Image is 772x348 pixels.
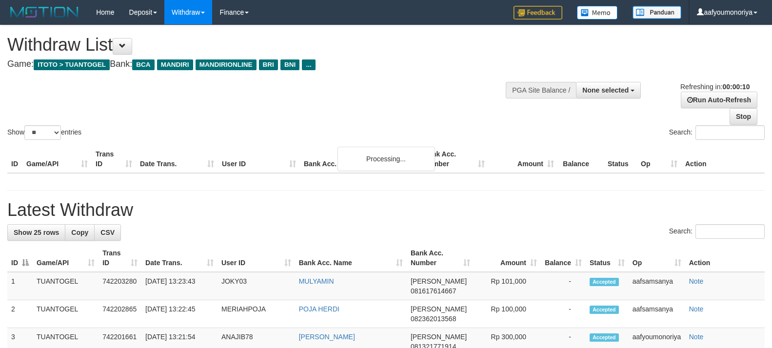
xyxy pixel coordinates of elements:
td: MERIAHPOJA [218,300,295,328]
span: Accepted [590,306,619,314]
span: BNI [280,59,299,70]
span: ITOTO > TUANTOGEL [34,59,110,70]
th: Trans ID: activate to sort column ascending [99,244,141,272]
th: Action [685,244,765,272]
th: Amount: activate to sort column ascending [474,244,541,272]
span: [PERSON_NAME] [411,305,467,313]
th: ID [7,145,22,173]
th: Bank Acc. Number [419,145,489,173]
span: Accepted [590,278,619,286]
h1: Latest Withdraw [7,200,765,220]
td: 742202865 [99,300,141,328]
th: Date Trans.: activate to sort column ascending [141,244,218,272]
td: [DATE] 13:22:45 [141,300,218,328]
a: Run Auto-Refresh [681,92,757,108]
th: Date Trans. [136,145,218,173]
td: Rp 100,000 [474,300,541,328]
select: Showentries [24,125,61,140]
th: Amount [489,145,558,173]
span: BRI [259,59,278,70]
div: Processing... [337,147,435,171]
th: Op [637,145,681,173]
th: Status [604,145,637,173]
th: Bank Acc. Name [300,145,419,173]
h4: Game: Bank: [7,59,505,69]
td: Rp 101,000 [474,272,541,300]
td: 2 [7,300,33,328]
span: Copy 082362013568 to clipboard [411,315,456,323]
img: Button%20Memo.svg [577,6,618,19]
th: User ID [218,145,300,173]
img: Feedback.jpg [514,6,562,19]
th: Op: activate to sort column ascending [629,244,685,272]
th: Trans ID [92,145,136,173]
span: MANDIRI [157,59,193,70]
td: aafsamsanya [629,300,685,328]
span: Show 25 rows [14,229,59,236]
a: POJA HERDI [299,305,339,313]
button: None selected [576,82,641,98]
th: ID: activate to sort column descending [7,244,33,272]
td: JOKY03 [218,272,295,300]
th: Game/API: activate to sort column ascending [33,244,99,272]
h1: Withdraw List [7,35,505,55]
span: ... [302,59,315,70]
th: Game/API [22,145,92,173]
span: BCA [132,59,154,70]
strong: 00:00:10 [722,83,750,91]
a: Note [689,277,704,285]
td: TUANTOGEL [33,272,99,300]
a: Copy [65,224,95,241]
a: Show 25 rows [7,224,65,241]
th: Status: activate to sort column ascending [586,244,629,272]
span: Accepted [590,333,619,342]
span: Copy 081617614667 to clipboard [411,287,456,295]
div: PGA Site Balance / [506,82,576,98]
a: Stop [730,108,757,125]
td: 742203280 [99,272,141,300]
img: MOTION_logo.png [7,5,81,19]
span: [PERSON_NAME] [411,333,467,341]
th: Bank Acc. Number: activate to sort column ascending [407,244,474,272]
span: MANDIRIONLINE [196,59,257,70]
span: None selected [582,86,629,94]
th: Balance [558,145,604,173]
label: Show entries [7,125,81,140]
span: CSV [100,229,115,236]
label: Search: [669,224,765,239]
a: Note [689,333,704,341]
span: Refreshing in: [680,83,750,91]
td: TUANTOGEL [33,300,99,328]
th: User ID: activate to sort column ascending [218,244,295,272]
span: Copy [71,229,88,236]
th: Balance: activate to sort column ascending [541,244,586,272]
td: aafsamsanya [629,272,685,300]
td: 1 [7,272,33,300]
input: Search: [695,125,765,140]
a: [PERSON_NAME] [299,333,355,341]
a: MULYAMIN [299,277,334,285]
a: CSV [94,224,121,241]
th: Bank Acc. Name: activate to sort column ascending [295,244,407,272]
span: [PERSON_NAME] [411,277,467,285]
th: Action [681,145,765,173]
label: Search: [669,125,765,140]
a: Note [689,305,704,313]
td: [DATE] 13:23:43 [141,272,218,300]
input: Search: [695,224,765,239]
td: - [541,300,586,328]
img: panduan.png [633,6,681,19]
td: - [541,272,586,300]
